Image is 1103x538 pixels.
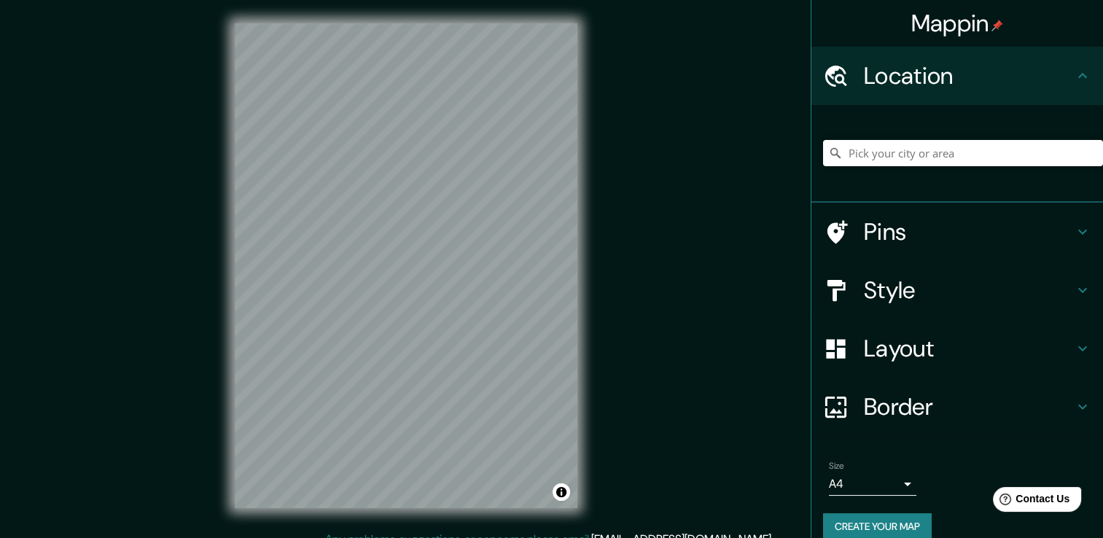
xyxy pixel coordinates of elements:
[811,378,1103,436] div: Border
[823,140,1103,166] input: Pick your city or area
[864,217,1074,246] h4: Pins
[991,20,1003,31] img: pin-icon.png
[811,203,1103,261] div: Pins
[553,483,570,501] button: Toggle attribution
[829,472,916,496] div: A4
[235,23,577,508] canvas: Map
[829,460,844,472] label: Size
[811,47,1103,105] div: Location
[911,9,1004,38] h4: Mappin
[973,481,1087,522] iframe: Help widget launcher
[864,392,1074,421] h4: Border
[811,319,1103,378] div: Layout
[864,334,1074,363] h4: Layout
[811,261,1103,319] div: Style
[864,276,1074,305] h4: Style
[864,61,1074,90] h4: Location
